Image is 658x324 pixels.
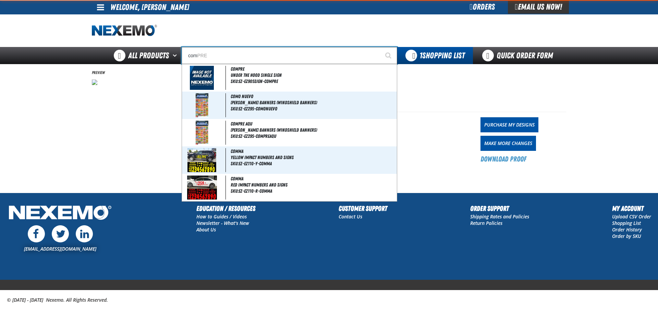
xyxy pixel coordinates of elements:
[612,226,642,233] a: Order History
[196,213,247,220] a: How to Guides / Videos
[231,161,272,166] span: SKU:EZ-EZ110-Y-COMMA
[92,70,105,75] span: Preview
[480,136,536,151] a: Make More Changes
[234,80,566,98] h1: Cerritos Nissan Appointment Card
[380,47,397,64] button: Start Searching
[231,188,272,194] span: SKU:EZ-EZ110-R-COMMA
[231,148,243,154] span: COMMA
[397,47,473,64] button: You have 1 Shopping List. Open to view details
[231,127,395,133] span: [PERSON_NAME] Banners (Windshield Banners)
[612,220,641,226] a: Shopping List
[196,121,208,145] img: 5cf14250578ab045767863-EZ-EZ295.jpg
[612,233,641,239] a: Order by SKU
[231,121,252,127] span: COMPRE AQU
[470,213,529,220] a: Shipping Rates and Policies
[470,203,529,214] h2: Order Support
[231,106,277,111] span: SKU:EZ-EZ295-COMONUEVO
[419,51,465,60] span: Shopping List
[187,148,216,172] img: 5b2444051d84e399761887-EZ110-Y.jpg
[231,66,244,72] span: COMPRE
[196,226,216,233] a: About Us
[419,51,422,60] strong: 1
[187,176,217,200] img: 5b2443fd47d6a856819904-EZ110-R.jpg
[231,100,395,106] span: [PERSON_NAME] Banners (Windshield Banners)
[92,25,157,37] a: Home
[470,220,502,226] a: Return Policies
[231,176,243,181] span: COMMA
[196,203,255,214] h2: Education / Resources
[92,25,157,37] img: Nexemo logo
[92,80,97,85] img: CRTNSNAPPT-CRTNSNAPPT3.5x2-1759523191-68e031778852f952700691.jpg
[473,47,566,64] a: Quick Order Form
[128,49,169,62] span: All Products
[182,47,397,64] input: Search
[196,93,208,117] img: 5cf923f3cf71e714074821-EZ-EZ295.jpg
[170,47,182,64] button: Open All Products pages
[339,213,362,220] a: Contact Us
[231,182,395,188] span: Red Impact Numbers and Signs
[7,203,113,224] img: Nexemo Logo
[480,117,538,132] a: Purchase My Designs
[480,154,526,164] a: Download Proof
[231,94,253,99] span: COMO NUEVO
[24,245,96,252] a: [EMAIL_ADDRESS][DOMAIN_NAME]
[339,203,387,214] h2: Customer Support
[612,203,651,214] h2: My Account
[231,133,276,139] span: SKU:EZ-EZ295-COMPREAQU
[190,66,214,90] img: missing_image.jpg
[612,213,651,220] a: Upload CSV Order
[231,72,395,78] span: Under the Hood Single Sign
[231,79,278,84] span: SKU:EZ-EZ905SIGN-COMPRE
[231,155,395,160] span: Yellow Impact Numbers and Signs
[196,220,249,226] a: Newsletter - What's New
